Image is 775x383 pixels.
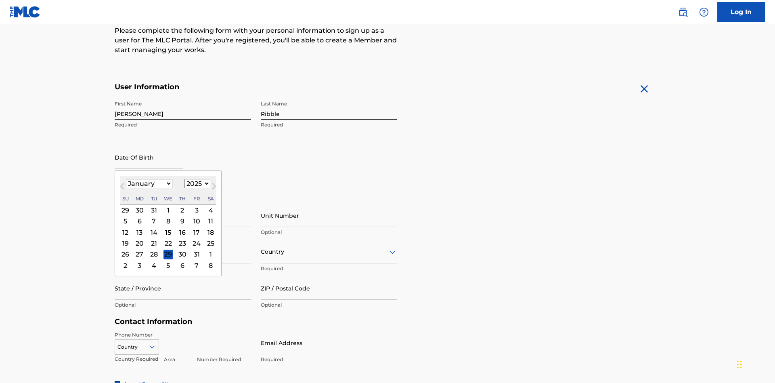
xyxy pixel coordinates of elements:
div: Choose Wednesday, February 5th, 2025 [163,261,173,270]
div: Drag [737,352,742,377]
p: Number Required [197,356,249,363]
div: Choose Wednesday, January 22nd, 2025 [163,238,173,248]
div: Sunday [121,194,130,204]
p: Optional [261,229,397,236]
a: Log In [717,2,765,22]
div: Tuesday [149,194,159,204]
a: Public Search [675,4,691,20]
div: Choose Monday, December 30th, 2024 [135,205,145,215]
iframe: Chat Widget [735,344,775,383]
div: Thursday [178,194,187,204]
div: Choose Tuesday, January 14th, 2025 [149,227,159,237]
div: Month January, 2025 [120,205,216,271]
p: Required [261,265,397,272]
div: Choose Thursday, January 30th, 2025 [178,250,187,259]
div: Choose Thursday, January 16th, 2025 [178,227,187,237]
div: Choose Tuesday, January 7th, 2025 [149,217,159,226]
p: Please complete the following form with your personal information to sign up as a user for The ML... [115,26,397,55]
div: Choose Saturday, January 18th, 2025 [206,227,216,237]
div: Choose Friday, January 3rd, 2025 [192,205,201,215]
div: Choose Monday, January 20th, 2025 [135,238,145,248]
p: Country Required [115,356,159,363]
div: Choose Friday, February 7th, 2025 [192,261,201,270]
div: Choose Saturday, January 11th, 2025 [206,217,216,226]
div: Wednesday [163,194,173,204]
div: Choose Friday, January 10th, 2025 [192,217,201,226]
p: Optional [115,301,251,309]
p: Required [261,356,397,363]
p: Area [164,356,192,363]
div: Choose Date [115,170,222,276]
h5: Contact Information [115,317,397,326]
img: MLC Logo [10,6,41,18]
div: Choose Sunday, December 29th, 2024 [121,205,130,215]
div: Choose Sunday, January 12th, 2025 [121,227,130,237]
h5: Personal Address [115,195,660,204]
div: Choose Wednesday, January 8th, 2025 [163,217,173,226]
div: Choose Saturday, January 4th, 2025 [206,205,216,215]
img: close [638,82,651,95]
button: Next Month [207,181,220,194]
div: Choose Friday, January 24th, 2025 [192,238,201,248]
div: Choose Thursday, January 2nd, 2025 [178,205,187,215]
div: Choose Saturday, February 8th, 2025 [206,261,216,270]
div: Choose Monday, February 3rd, 2025 [135,261,145,270]
button: Previous Month [116,181,129,194]
div: Choose Tuesday, February 4th, 2025 [149,261,159,270]
div: Choose Friday, January 31st, 2025 [192,250,201,259]
div: Choose Thursday, January 9th, 2025 [178,217,187,226]
div: Choose Wednesday, January 15th, 2025 [163,227,173,237]
div: Choose Sunday, February 2nd, 2025 [121,261,130,270]
div: Saturday [206,194,216,204]
img: search [678,7,688,17]
div: Choose Tuesday, January 28th, 2025 [149,250,159,259]
div: Choose Tuesday, January 21st, 2025 [149,238,159,248]
div: Choose Tuesday, December 31st, 2024 [149,205,159,215]
div: Choose Saturday, February 1st, 2025 [206,250,216,259]
div: Choose Monday, January 13th, 2025 [135,227,145,237]
h5: User Information [115,82,397,92]
img: help [699,7,709,17]
div: Choose Wednesday, January 29th, 2025 [163,250,173,259]
div: Choose Sunday, January 19th, 2025 [121,238,130,248]
div: Choose Thursday, February 6th, 2025 [178,261,187,270]
div: Choose Friday, January 17th, 2025 [192,227,201,237]
div: Choose Monday, January 27th, 2025 [135,250,145,259]
div: Choose Sunday, January 26th, 2025 [121,250,130,259]
p: Required [115,121,251,128]
div: Friday [192,194,201,204]
div: Choose Wednesday, January 1st, 2025 [163,205,173,215]
p: Optional [261,301,397,309]
div: Help [696,4,712,20]
div: Choose Monday, January 6th, 2025 [135,217,145,226]
div: Choose Sunday, January 5th, 2025 [121,217,130,226]
div: Monday [135,194,145,204]
p: Required [261,121,397,128]
div: Choose Thursday, January 23rd, 2025 [178,238,187,248]
div: Choose Saturday, January 25th, 2025 [206,238,216,248]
